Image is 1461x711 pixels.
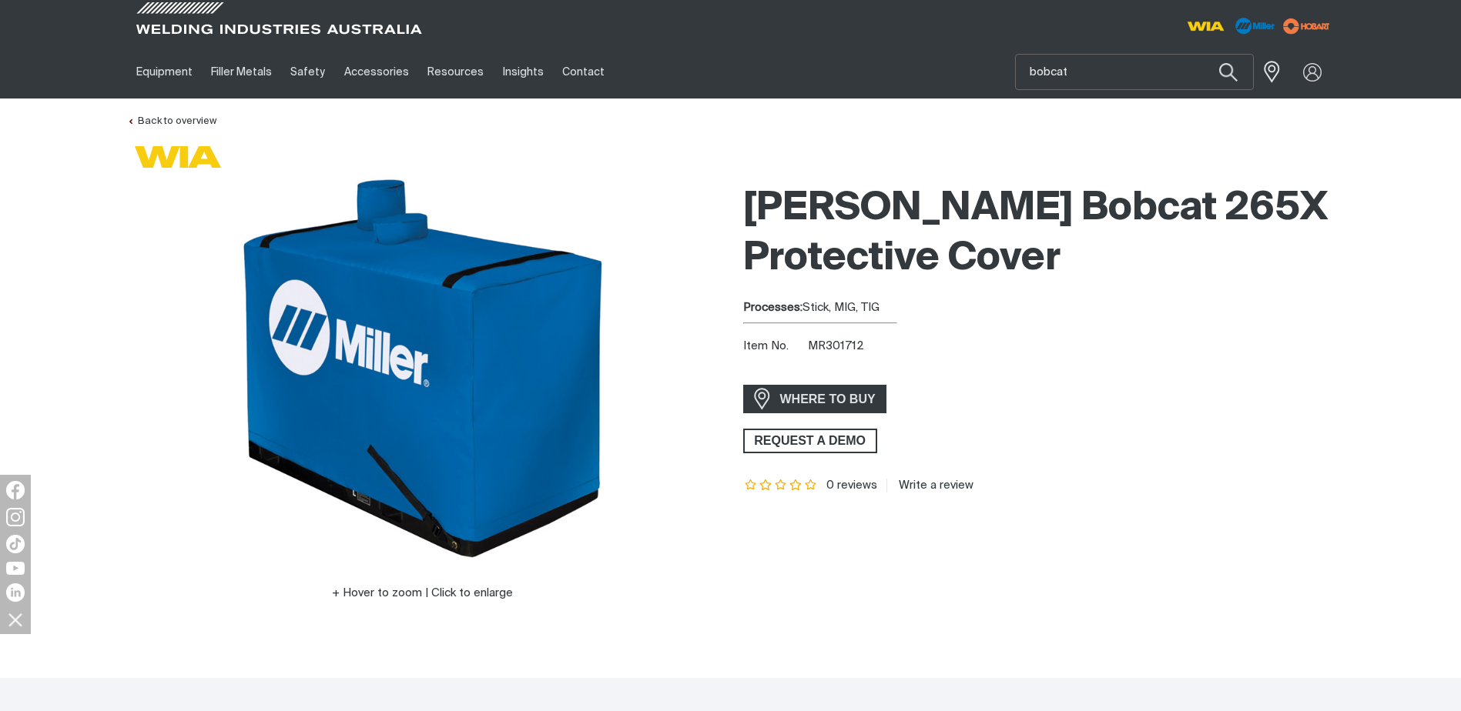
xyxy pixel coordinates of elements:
[6,508,25,526] img: Instagram
[743,429,877,453] a: REQUEST A DEMO
[553,45,614,98] a: Contact
[127,45,202,98] a: Equipment
[335,45,418,98] a: Accessories
[323,584,522,603] button: Hover to zoom | Click to enlarge
[1278,15,1335,38] img: miller
[743,184,1335,284] h1: [PERSON_NAME] Bobcat 265X Protective Cover
[770,387,886,412] span: WHERE TO BUY
[745,429,876,453] span: REQUEST A DEMO
[1016,55,1253,89] input: Product name or item number...
[743,480,819,491] span: Rating: {0}
[493,45,552,98] a: Insights
[230,176,615,561] img: Miller Bobcat 265X Protective Cover
[1202,54,1255,90] button: Search products
[2,606,28,633] img: hide socials
[127,45,1033,98] nav: Main
[808,340,864,352] span: MR301712
[743,385,887,413] a: WHERE TO BUY
[6,562,25,575] img: YouTube
[743,299,1335,317] div: Stick, MIG, TIG
[127,116,216,126] a: Back to overview
[418,45,493,98] a: Resources
[281,45,334,98] a: Safety
[6,535,25,553] img: TikTok
[886,479,973,492] a: Write a review
[826,479,877,491] span: 0 reviews
[743,338,806,355] span: Item No.
[6,481,25,499] img: Facebook
[6,583,25,602] img: LinkedIn
[743,302,803,313] strong: Processes:
[202,45,281,98] a: Filler Metals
